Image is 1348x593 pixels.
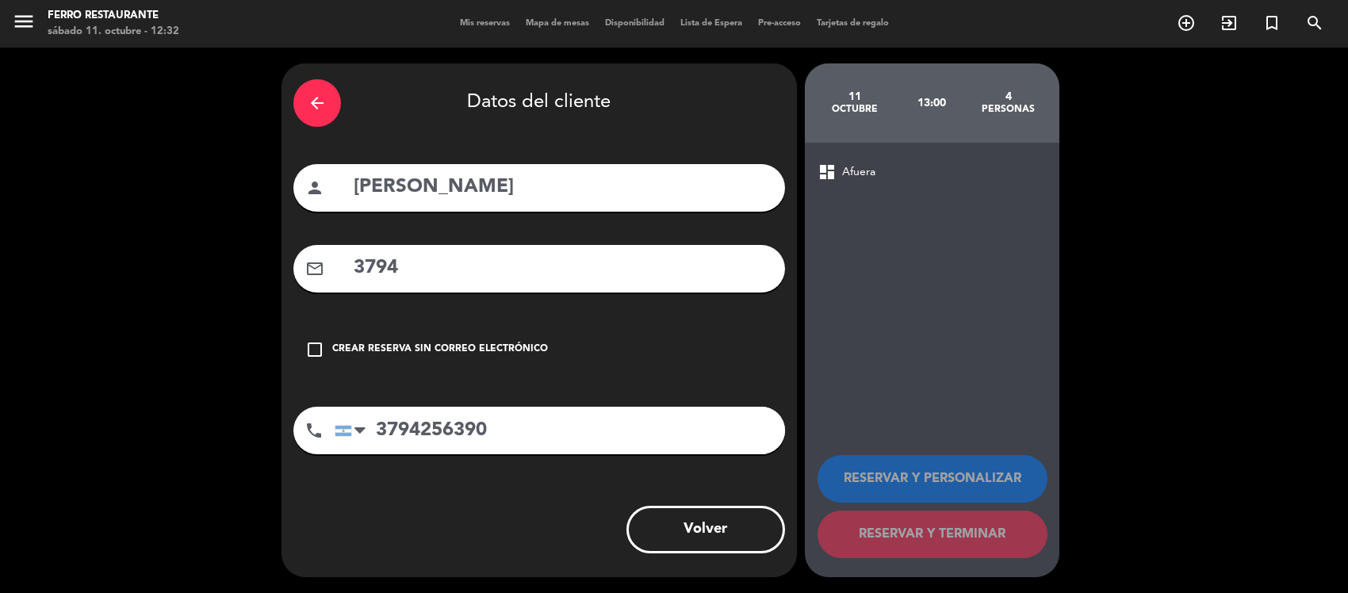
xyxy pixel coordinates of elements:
[352,171,773,204] input: Nombre del cliente
[672,19,750,28] span: Lista de Espera
[818,455,1047,503] button: RESERVAR Y PERSONALIZAR
[1262,13,1281,33] i: turned_in_not
[597,19,672,28] span: Disponibilidad
[817,103,894,116] div: octubre
[12,10,36,33] i: menu
[817,90,894,103] div: 11
[1220,13,1239,33] i: exit_to_app
[12,10,36,39] button: menu
[48,8,179,24] div: Ferro Restaurante
[352,252,773,285] input: Email del cliente
[48,24,179,40] div: sábado 11. octubre - 12:32
[332,342,548,358] div: Crear reserva sin correo electrónico
[305,259,324,278] i: mail_outline
[970,90,1047,103] div: 4
[308,94,327,113] i: arrow_back
[750,19,809,28] span: Pre-acceso
[818,511,1047,558] button: RESERVAR Y TERMINAR
[970,103,1047,116] div: personas
[518,19,597,28] span: Mapa de mesas
[305,340,324,359] i: check_box_outline_blank
[842,163,875,182] span: Afuera
[1305,13,1324,33] i: search
[335,407,372,453] div: Argentina: +54
[335,407,785,454] input: Número de teléfono...
[626,506,785,553] button: Volver
[809,19,897,28] span: Tarjetas de regalo
[452,19,518,28] span: Mis reservas
[1177,13,1196,33] i: add_circle_outline
[893,75,970,131] div: 13:00
[304,421,324,440] i: phone
[818,163,837,182] span: dashboard
[305,178,324,197] i: person
[293,75,785,131] div: Datos del cliente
